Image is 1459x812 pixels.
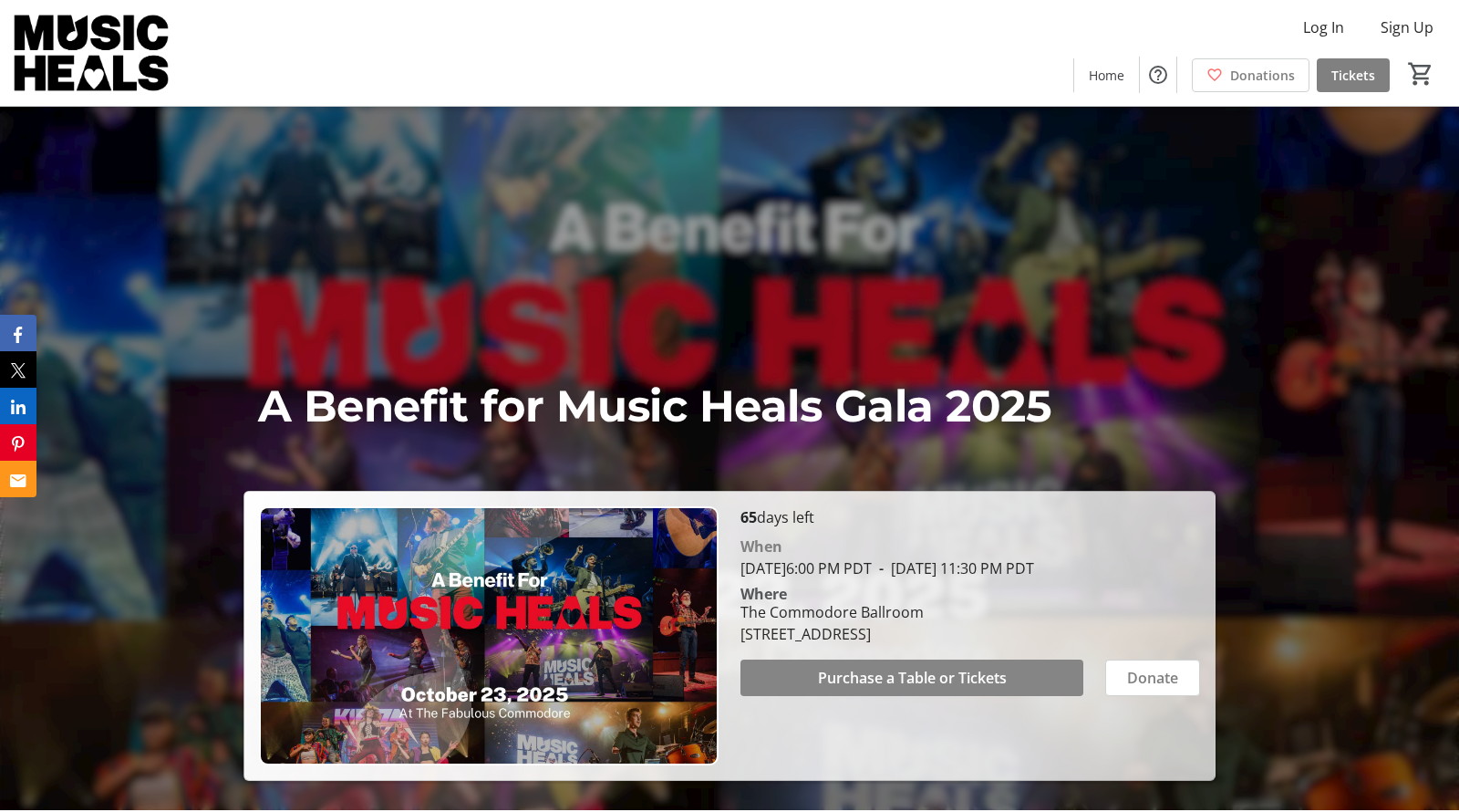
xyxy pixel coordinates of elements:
span: Home [1089,66,1124,85]
button: Help [1140,57,1176,93]
div: [STREET_ADDRESS] [740,623,924,645]
a: Tickets [1317,58,1390,92]
button: Donate [1105,660,1200,696]
span: Sign Up [1381,16,1433,38]
span: [DATE] 11:30 PM PDT [872,558,1034,578]
span: 65 [740,507,757,527]
img: Campaign CTA Media Photo [259,506,719,765]
a: Donations [1192,58,1309,92]
span: A Benefit for Music Heals Gala 2025 [258,380,1052,432]
button: Sign Up [1366,13,1448,42]
span: [DATE] 6:00 PM PDT [740,558,872,578]
span: Purchase a Table or Tickets [818,667,1007,689]
div: When [740,536,782,557]
span: Donations [1230,66,1295,85]
p: days left [740,506,1200,528]
button: Log In [1288,13,1359,42]
a: Home [1074,58,1139,92]
div: The Commodore Ballroom [740,601,924,623]
img: Music Heals Charitable Foundation's Logo [11,7,173,99]
div: Where [740,587,787,601]
span: - [872,558,891,578]
span: Tickets [1331,66,1375,85]
button: Purchase a Table or Tickets [740,660,1083,696]
span: Donate [1127,667,1178,689]
button: Cart [1404,57,1437,90]
span: Log In [1303,16,1344,38]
